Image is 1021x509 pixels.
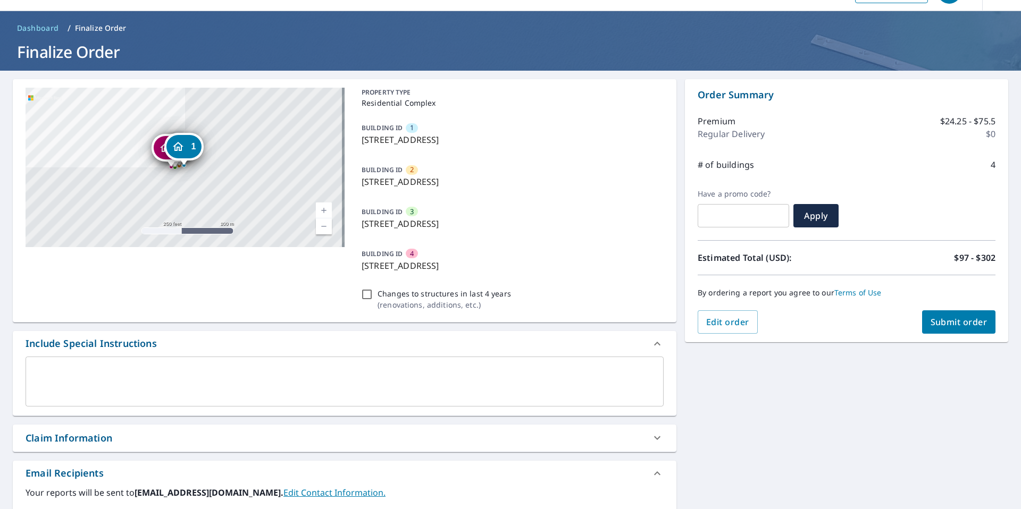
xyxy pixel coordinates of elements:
p: Residential Complex [362,97,659,108]
button: Apply [793,204,839,227]
div: Email Recipients [13,461,676,486]
p: Estimated Total (USD): [698,251,847,264]
b: [EMAIL_ADDRESS][DOMAIN_NAME]. [135,487,283,498]
a: Dashboard [13,20,63,37]
p: $0 [986,128,995,140]
p: Regular Delivery [698,128,765,140]
div: Dropped pin, building 1, Residential property, 1016 Sugaree Ave Austin, TX 78757 [164,133,203,166]
div: Dropped pin, building 4, Residential property, 1028 Sugaree Ave Austin, TX 78757 [152,134,191,167]
label: Your reports will be sent to [26,486,664,499]
p: BUILDING ID [362,249,403,258]
label: Have a promo code? [698,189,789,199]
span: 2 [410,165,414,175]
p: $24.25 - $75.5 [940,115,995,128]
p: [STREET_ADDRESS] [362,259,659,272]
span: 3 [410,207,414,217]
a: Terms of Use [834,287,882,298]
p: # of buildings [698,158,754,171]
p: 4 [991,158,995,171]
span: 4 [410,249,414,259]
span: Apply [802,210,830,222]
p: BUILDING ID [362,207,403,216]
p: PROPERTY TYPE [362,88,659,97]
p: ( renovations, additions, etc. ) [378,299,511,310]
span: Dashboard [17,23,59,33]
p: Finalize Order [75,23,127,33]
div: Dropped pin, building 2, Residential property, 1020 Sugaree Ave Austin, TX 78757 [160,133,199,166]
div: Email Recipients [26,466,104,480]
p: Premium [698,115,735,128]
span: Edit order [706,316,749,328]
p: Order Summary [698,88,995,102]
p: $97 - $302 [954,251,995,264]
nav: breadcrumb [13,20,1008,37]
p: [STREET_ADDRESS] [362,217,659,230]
p: [STREET_ADDRESS] [362,175,659,188]
h1: Finalize Order [13,41,1008,63]
span: 1 [410,123,414,133]
li: / [68,22,71,35]
p: [STREET_ADDRESS] [362,133,659,146]
span: Submit order [931,316,987,328]
button: Submit order [922,310,996,334]
a: EditContactInfo [283,487,386,498]
div: Claim Information [26,431,112,445]
button: Edit order [698,310,758,334]
p: BUILDING ID [362,123,403,132]
div: Include Special Instructions [13,331,676,357]
p: By ordering a report you agree to our [698,288,995,298]
span: 1 [191,142,196,150]
a: Current Level 17, Zoom In [316,202,332,218]
p: Changes to structures in last 4 years [378,288,511,299]
div: Claim Information [13,425,676,452]
div: Include Special Instructions [26,336,157,351]
a: Current Level 17, Zoom Out [316,218,332,234]
p: BUILDING ID [362,165,403,174]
